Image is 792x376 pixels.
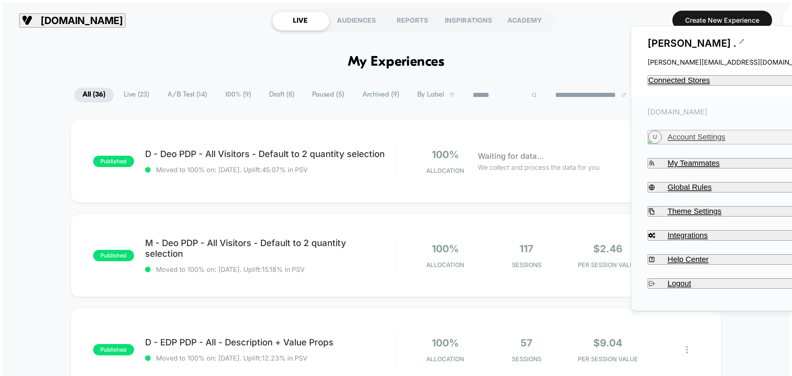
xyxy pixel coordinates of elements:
button: [DOMAIN_NAME] [19,13,125,27]
span: published [93,344,134,355]
span: All ( 36 ) [74,88,114,102]
span: We collect and process the data for you [478,162,599,173]
div: ACADEMY [497,11,553,29]
div: AUDIENCES [328,11,384,29]
span: PER SESSION VALUE [570,261,646,268]
button: Create New Experience [672,11,772,30]
span: 57 [520,337,532,349]
div: INSPIRATIONS [441,11,497,29]
span: 100% [432,337,459,349]
span: $2.46 [593,243,623,255]
i: U [648,131,662,144]
span: published [93,250,134,261]
span: Moved to 100% on: [DATE] . Uplift: 12.23% in PSV [156,354,307,362]
span: [DOMAIN_NAME] [41,14,123,26]
span: D - Deo PDP - All Visitors - Default to 2 quantity selection [145,148,396,159]
span: 100% ( 9 ) [217,88,259,102]
span: Allocation [426,355,464,363]
span: M - Deo PDP - All Visitors - Default to 2 quantity selection [145,237,396,259]
span: By Label [417,91,444,99]
span: Sessions [489,355,564,363]
span: Moved to 100% on: [DATE] . Uplift: 15.18% in PSV [156,265,305,274]
span: Archived ( 9 ) [354,88,407,102]
img: Visually logo [22,15,32,25]
span: Paused ( 5 ) [304,88,352,102]
span: D - EDP PDP - All - Description + Value Props [145,337,396,347]
span: Moved to 100% on: [DATE] . Uplift: 45.07% in PSV [156,166,308,174]
span: Waiting for data... [478,150,544,162]
div: LIVE [272,11,328,29]
span: Draft ( 8 ) [261,88,302,102]
span: Allocation [426,261,464,268]
span: Allocation [426,167,464,174]
span: published [93,156,134,167]
img: end [622,93,626,97]
span: $9.04 [593,337,622,349]
span: Live ( 23 ) [115,88,157,102]
span: 100% [432,148,459,161]
img: close [686,346,688,353]
span: Sessions [489,261,564,268]
div: REPORTS [384,11,440,29]
span: 117 [519,243,533,255]
span: PER SESSION VALUE [570,355,646,363]
span: A/B Test ( 14 ) [159,88,215,102]
span: 100% [432,243,459,255]
h1: My Experiences [348,54,444,70]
